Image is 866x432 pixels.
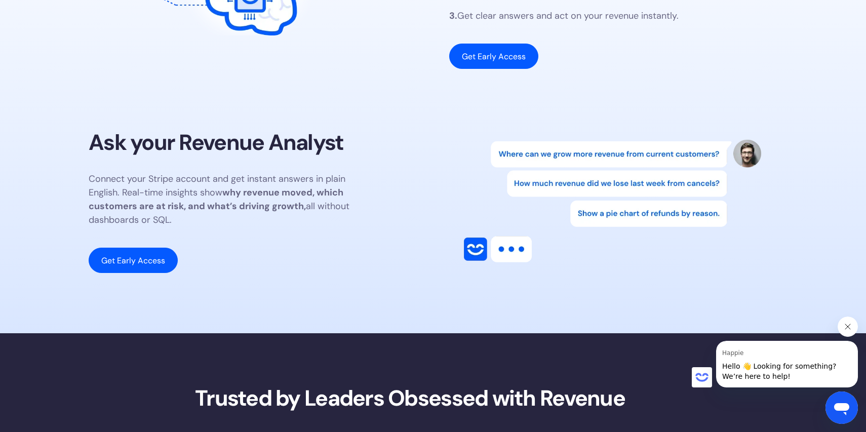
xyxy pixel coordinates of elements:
strong: 3. [449,10,457,22]
a: Get Early Access [449,44,538,69]
iframe: Message from Happie [716,341,858,387]
strong: Trusted by Leaders Obsessed with Revenue [195,384,625,412]
p: Connect your Stripe account and get instant answers in plain English. Real-time insights show all... [89,172,362,227]
strong: why revenue moved, which customers are at risk, and what’s driving growth, [89,186,343,212]
iframe: no content [692,367,712,387]
a: Get Early Access [89,248,178,273]
iframe: Button to launch messaging window [825,391,858,424]
h2: Ask your Revenue Analyst [89,130,344,156]
div: Happie says "Hello 👋 Looking for something? We’re here to help!". Open messaging window to contin... [692,317,858,387]
iframe: Close message from Happie [838,317,858,337]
